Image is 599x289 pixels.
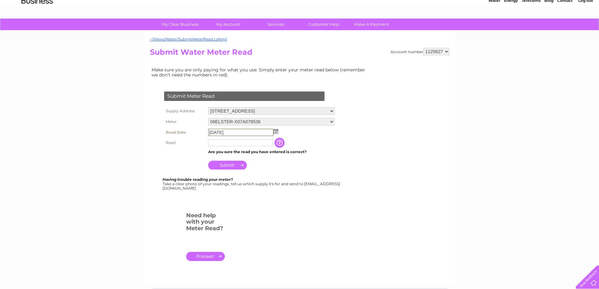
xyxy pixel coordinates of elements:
div: Clear Business is a trading name of Verastar Limited (registered in [GEOGRAPHIC_DATA] No. 3667643... [151,3,448,31]
img: logo.png [21,16,53,36]
a: My Clear Business [154,19,206,30]
div: Account number [391,48,449,55]
input: Information [275,138,286,148]
a: Log out [578,27,593,31]
img: ... [274,129,278,134]
input: Submit [208,161,247,170]
a: 0333 014 3131 [480,3,524,11]
a: My Account [202,19,254,30]
td: Make sure you are only paying for what you use. Simply enter your meter read below (remember we d... [150,66,370,79]
a: Services [250,19,302,30]
th: Meter [163,116,207,127]
th: Read Date [163,127,207,138]
a: Blog [544,27,553,31]
div: Submit Meter Read [164,92,324,101]
b: Having trouble reading your meter? [163,177,233,182]
a: Water [488,27,500,31]
th: Supply Address [163,106,207,116]
a: Make A Payment [346,19,397,30]
a: Customer Help [298,19,350,30]
h3: Need help with your Meter Read? [186,211,225,235]
h2: Submit Water Meter Read [150,48,449,60]
a: ~/Views/Water/SubmitMeterRead.cshtml [150,37,227,42]
a: Energy [504,27,518,31]
a: Telecoms [522,27,541,31]
td: Are you sure the read you have entered is correct? [207,148,336,156]
th: Read [163,138,207,148]
a: Contact [557,27,573,31]
a: . [186,252,225,261]
div: Take a clear photo of your readings, tell us which supply it's for and send to [EMAIL_ADDRESS][DO... [163,177,341,190]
